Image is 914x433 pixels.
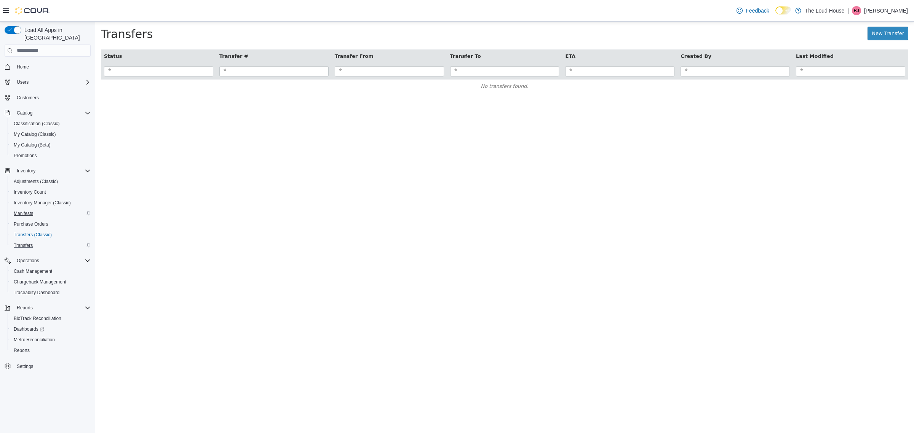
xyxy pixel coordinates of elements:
span: Settings [17,363,33,369]
button: Manifests [8,208,94,219]
a: Feedback [733,3,772,18]
span: Customers [17,95,39,101]
a: My Catalog (Classic) [11,130,59,139]
button: Users [14,78,32,87]
a: Adjustments (Classic) [11,177,61,186]
button: Chargeback Management [8,277,94,287]
input: Dark Mode [775,6,791,14]
button: Inventory [2,166,94,176]
span: Purchase Orders [11,220,91,229]
a: Customers [14,93,42,102]
button: Operations [2,255,94,266]
span: BioTrack Reconciliation [11,314,91,323]
span: Inventory [17,168,35,174]
button: Home [2,61,94,72]
button: Status [9,31,28,38]
a: Manifests [11,209,36,218]
span: My Catalog (Beta) [11,140,91,150]
span: My Catalog (Classic) [11,130,91,139]
span: Classification (Classic) [11,119,91,128]
span: Adjustments (Classic) [14,178,58,185]
span: Chargeback Management [14,279,66,285]
a: Reports [11,346,33,355]
button: BioTrack Reconciliation [8,313,94,324]
button: Users [2,77,94,88]
span: Adjustments (Classic) [11,177,91,186]
button: Cash Management [8,266,94,277]
span: Inventory Manager (Classic) [14,200,71,206]
a: Inventory Count [11,188,49,197]
button: Transfer To [355,31,387,38]
span: Home [17,64,29,70]
span: Transfers (Classic) [11,230,91,239]
span: Promotions [11,151,91,160]
a: Traceabilty Dashboard [11,288,62,297]
a: Inventory Manager (Classic) [11,198,74,207]
a: Promotions [11,151,40,160]
button: ETA [470,31,482,38]
button: Catalog [2,108,94,118]
span: Transfers [14,242,33,248]
span: Users [14,78,91,87]
button: Last Modified [701,31,740,38]
img: Cova [15,7,50,14]
a: Purchase Orders [11,220,51,229]
a: My Catalog (Beta) [11,140,54,150]
p: | [847,6,849,15]
span: Inventory [14,166,91,175]
span: Chargeback Management [11,277,91,287]
span: Operations [14,256,91,265]
span: Settings [14,361,91,371]
button: My Catalog (Beta) [8,140,94,150]
span: Manifests [11,209,91,218]
a: Transfers (Classic) [11,230,55,239]
span: Traceabilty Dashboard [14,290,59,296]
span: Metrc Reconciliation [11,335,91,344]
button: Inventory Manager (Classic) [8,197,94,208]
span: Feedback [746,7,769,14]
a: Dashboards [11,325,47,334]
span: Classification (Classic) [14,121,60,127]
span: Reports [14,347,30,353]
button: Purchase Orders [8,219,94,229]
span: Reports [11,346,91,355]
a: New Transfer [772,5,813,19]
button: Transfers [8,240,94,251]
button: Reports [8,345,94,356]
span: Users [17,79,29,85]
button: Traceabilty Dashboard [8,287,94,298]
button: Classification (Classic) [8,118,94,129]
span: Transfers (Classic) [14,232,52,238]
a: Home [14,62,32,72]
span: Transfers [6,6,58,19]
span: Promotions [14,153,37,159]
a: Metrc Reconciliation [11,335,58,344]
span: Catalog [14,108,91,118]
span: Dashboards [14,326,44,332]
span: Traceabilty Dashboard [11,288,91,297]
a: Transfers [11,241,36,250]
span: Cash Management [14,268,52,274]
button: Settings [2,360,94,371]
span: Reports [17,305,33,311]
span: Customers [14,93,91,102]
span: Dashboards [11,325,91,334]
p: [PERSON_NAME] [864,6,908,15]
button: Transfer From [240,31,280,38]
button: Catalog [14,108,35,118]
div: Brooke Jones [852,6,861,15]
a: Settings [14,362,36,371]
span: Reports [14,303,91,312]
span: Load All Apps in [GEOGRAPHIC_DATA] [21,26,91,41]
button: Reports [2,302,94,313]
button: Metrc Reconciliation [8,334,94,345]
span: Inventory Manager (Classic) [11,198,91,207]
button: Promotions [8,150,94,161]
nav: Complex example [5,58,91,392]
span: BioTrack Reconciliation [14,315,61,322]
span: Transfers [11,241,91,250]
span: Metrc Reconciliation [14,337,55,343]
a: Classification (Classic) [11,119,63,128]
button: Created By [585,31,618,38]
span: Purchase Orders [14,221,48,227]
